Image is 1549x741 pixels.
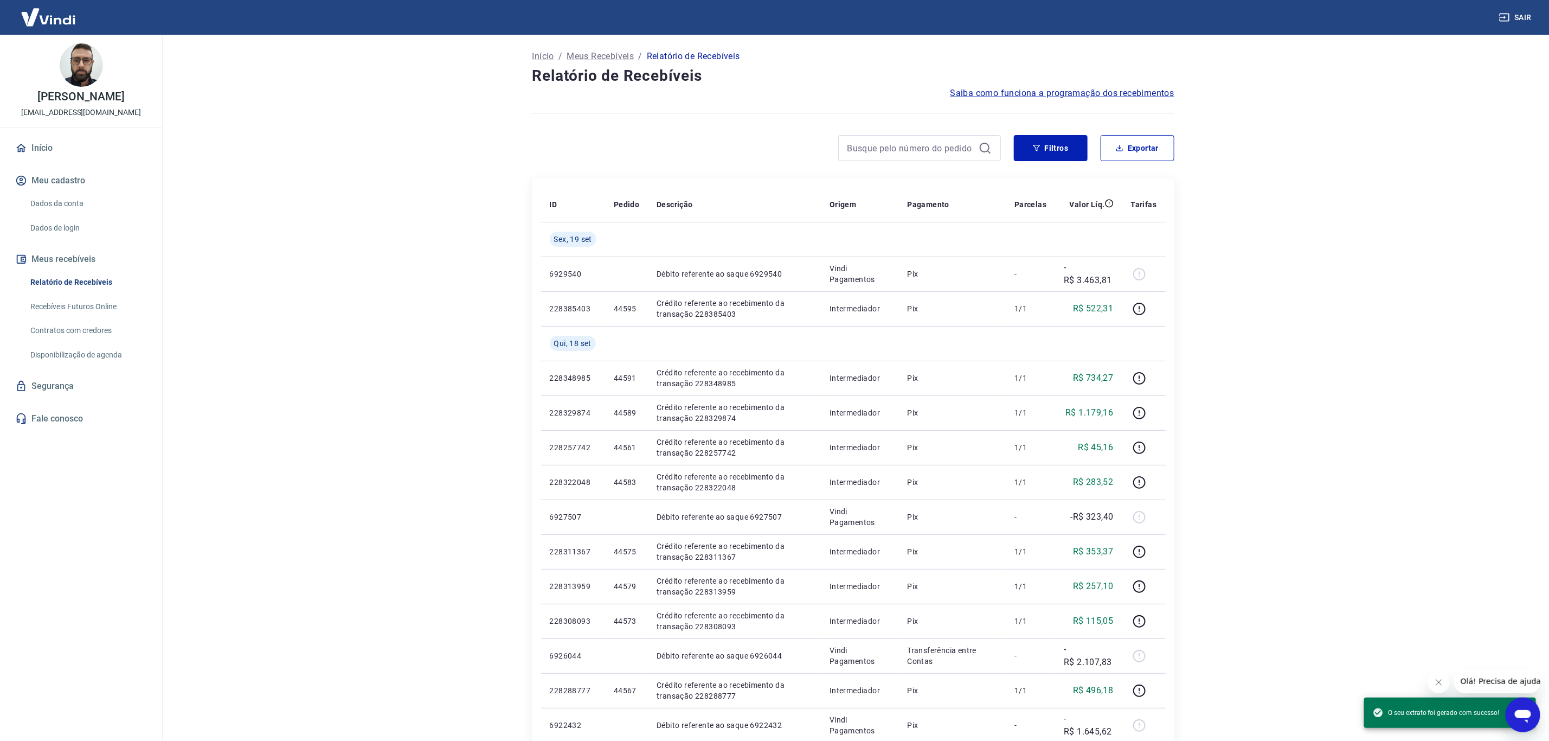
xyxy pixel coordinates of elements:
[567,50,634,63] p: Meus Recebíveis
[26,271,149,293] a: Relatório de Recebíveis
[1071,510,1114,523] p: -R$ 323,40
[908,269,998,279] p: Pix
[908,373,998,384] p: Pix
[550,685,596,696] p: 228288777
[558,50,562,63] p: /
[830,373,890,384] p: Intermediador
[1014,477,1046,488] p: 1/1
[657,367,812,389] p: Crédito referente ao recebimento da transação 228348985
[1014,512,1046,522] p: -
[550,373,596,384] p: 228348985
[1073,684,1114,697] p: R$ 496,18
[1073,545,1114,558] p: R$ 353,37
[908,546,998,557] p: Pix
[830,616,890,627] p: Intermediador
[1014,720,1046,731] p: -
[1073,580,1114,593] p: R$ 257,10
[614,616,639,627] p: 44573
[13,169,149,193] button: Meu cadastro
[657,610,812,632] p: Crédito referente ao recebimento da transação 228308093
[26,320,149,342] a: Contratos com credores
[1073,615,1114,628] p: R$ 115,05
[554,338,592,349] span: Qui, 18 set
[550,303,596,314] p: 228385403
[657,471,812,493] p: Crédito referente ao recebimento da transação 228322048
[908,199,950,210] p: Pagamento
[37,91,124,103] p: [PERSON_NAME]
[657,298,812,320] p: Crédito referente ao recebimento da transação 228385403
[1064,643,1113,669] p: -R$ 2.107,83
[1064,261,1113,287] p: -R$ 3.463,81
[657,402,812,424] p: Crédito referente ao recebimento da transação 228329874
[1131,199,1157,210] p: Tarifas
[657,576,812,597] p: Crédito referente ao recebimento da transação 228313959
[657,437,812,458] p: Crédito referente ao recebimento da transação 228257742
[908,645,998,667] p: Transferência entre Contas
[830,263,890,285] p: Vindi Pagamentos
[657,650,812,661] p: Débito referente ao saque 6926044
[614,373,639,384] p: 44591
[1014,407,1046,418] p: 1/1
[908,720,998,731] p: Pix
[1078,441,1113,454] p: R$ 45,16
[1064,712,1113,738] p: -R$ 1.645,62
[550,581,596,592] p: 228313959
[1014,546,1046,557] p: 1/1
[614,685,639,696] p: 44567
[950,87,1174,100] a: Saiba como funciona a programação dos recebimentos
[1497,8,1536,28] button: Sair
[847,140,974,156] input: Busque pelo número do pedido
[830,581,890,592] p: Intermediador
[614,407,639,418] p: 44589
[1506,698,1540,732] iframe: Botão para abrir a janela de mensagens
[1014,199,1046,210] p: Parcelas
[1073,372,1114,385] p: R$ 734,27
[657,269,812,279] p: Débito referente ao saque 6929540
[830,546,890,557] p: Intermediador
[550,442,596,453] p: 228257742
[1014,269,1046,279] p: -
[614,581,639,592] p: 44579
[614,546,639,557] p: 44575
[657,680,812,701] p: Crédito referente ao recebimento da transação 228288777
[830,685,890,696] p: Intermediador
[1070,199,1105,210] p: Valor Líq.
[1014,616,1046,627] p: 1/1
[908,685,998,696] p: Pix
[614,477,639,488] p: 44583
[550,616,596,627] p: 228308093
[908,512,998,522] p: Pix
[26,217,149,239] a: Dados de login
[26,296,149,318] a: Recebíveis Futuros Online
[614,442,639,453] p: 44561
[26,344,149,366] a: Disponibilização de agenda
[13,407,149,431] a: Fale conosco
[13,1,83,34] img: Vindi
[830,407,890,418] p: Intermediador
[550,512,596,522] p: 6927507
[532,50,554,63] a: Início
[554,234,592,245] span: Sex, 19 set
[550,407,596,418] p: 228329874
[657,512,812,522] p: Débito referente ao saque 6927507
[532,65,1174,87] h4: Relatório de Recebíveis
[830,645,890,667] p: Vindi Pagamentos
[7,8,91,16] span: Olá! Precisa de ajuda?
[1073,302,1114,315] p: R$ 522,31
[550,720,596,731] p: 6922432
[1014,373,1046,384] p: 1/1
[550,477,596,488] p: 228322048
[1373,707,1499,718] span: O seu extrato foi gerado com sucesso!
[908,407,998,418] p: Pix
[1073,476,1114,489] p: R$ 283,52
[1014,581,1046,592] p: 1/1
[1014,303,1046,314] p: 1/1
[1065,406,1113,419] p: R$ 1.179,16
[830,442,890,453] p: Intermediador
[13,374,149,398] a: Segurança
[13,136,149,160] a: Início
[550,199,557,210] p: ID
[830,477,890,488] p: Intermediador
